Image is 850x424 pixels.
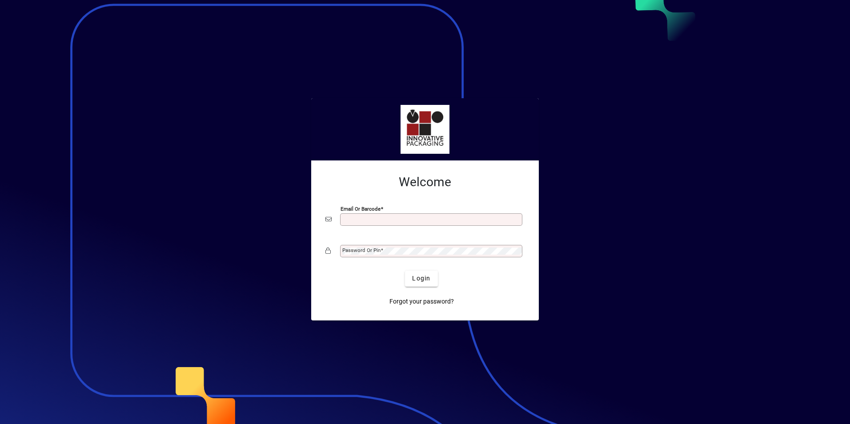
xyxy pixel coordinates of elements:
h2: Welcome [325,175,525,190]
span: Forgot your password? [389,297,454,306]
button: Login [405,271,437,287]
mat-label: Email or Barcode [341,205,381,212]
span: Login [412,274,430,283]
mat-label: Password or Pin [342,247,381,253]
a: Forgot your password? [386,294,457,310]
